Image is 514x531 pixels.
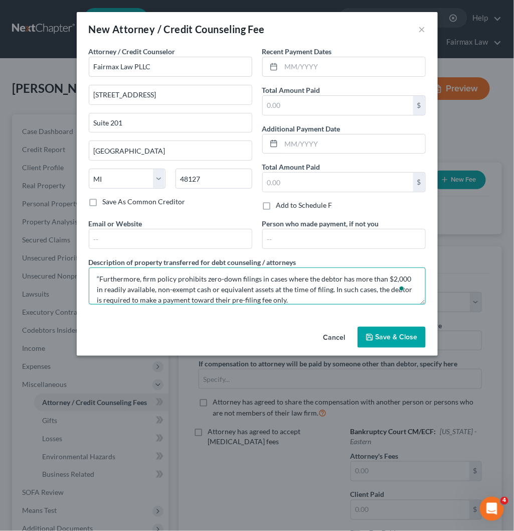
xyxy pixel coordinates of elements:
[89,57,252,77] input: Search creditor by name...
[262,46,332,57] label: Recent Payment Dates
[419,23,426,35] button: ×
[413,96,425,115] div: $
[89,229,252,248] input: --
[112,23,265,35] span: Attorney / Credit Counseling Fee
[263,96,413,115] input: 0.00
[103,197,186,207] label: Save As Common Creditor
[89,268,426,305] textarea: To enrich screen reader interactions, please activate Accessibility in Grammarly extension settings
[480,497,504,521] iframe: Intercom live chat
[89,85,252,104] input: Enter address...
[89,23,110,35] span: New
[358,327,426,348] button: Save & Close
[376,333,418,341] span: Save & Close
[276,200,332,210] label: Add to Schedule F
[176,169,252,189] input: Enter zip...
[89,113,252,132] input: Apt, Suite, etc...
[89,141,252,160] input: Enter city...
[262,162,320,172] label: Total Amount Paid
[262,218,379,229] label: Person who made payment, if not you
[262,85,320,95] label: Total Amount Paid
[263,173,413,192] input: 0.00
[262,123,340,134] label: Additional Payment Date
[281,135,425,154] input: MM/YYYY
[413,173,425,192] div: $
[500,497,508,505] span: 4
[281,57,425,76] input: MM/YYYY
[263,229,425,248] input: --
[315,328,354,348] button: Cancel
[89,218,142,229] label: Email or Website
[89,47,176,56] span: Attorney / Credit Counselor
[89,257,296,268] label: Description of property transferred for debt counseling / attorneys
